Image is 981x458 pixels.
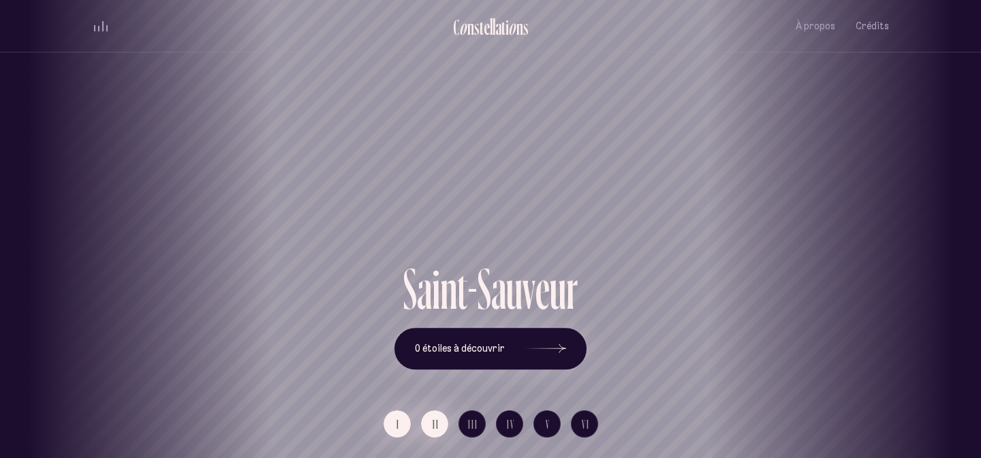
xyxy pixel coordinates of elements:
button: volume audio [92,19,110,33]
div: C [453,16,459,38]
div: n [440,260,457,318]
div: S [403,260,417,318]
div: t [480,16,484,38]
span: I [396,418,400,430]
div: - [467,260,478,318]
div: i [505,16,509,38]
div: t [457,260,467,318]
span: VI [582,418,590,430]
div: v [523,260,535,318]
div: o [459,16,467,38]
span: V [546,418,550,430]
div: a [417,260,432,318]
button: 0 étoiles à découvrir [394,328,587,370]
div: s [523,16,529,38]
span: Crédits [856,20,889,32]
div: a [491,260,506,318]
div: i [432,260,440,318]
div: s [474,16,480,38]
span: À propos [796,20,835,32]
button: Crédits [856,10,889,42]
span: III [468,418,478,430]
div: l [490,16,493,38]
button: I [384,410,411,438]
button: V [533,410,561,438]
button: III [458,410,486,438]
div: t [501,16,505,38]
div: o [508,16,516,38]
span: 0 étoiles à découvrir [415,343,505,354]
div: n [516,16,523,38]
div: u [550,260,566,318]
button: VI [571,410,598,438]
div: n [467,16,474,38]
button: IV [496,410,523,438]
div: S [478,260,491,318]
div: r [566,260,578,318]
span: II [433,418,439,430]
div: e [484,16,490,38]
div: a [495,16,501,38]
button: À propos [796,10,835,42]
div: u [506,260,523,318]
div: e [535,260,550,318]
span: IV [507,418,515,430]
button: II [421,410,448,438]
div: l [493,16,495,38]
